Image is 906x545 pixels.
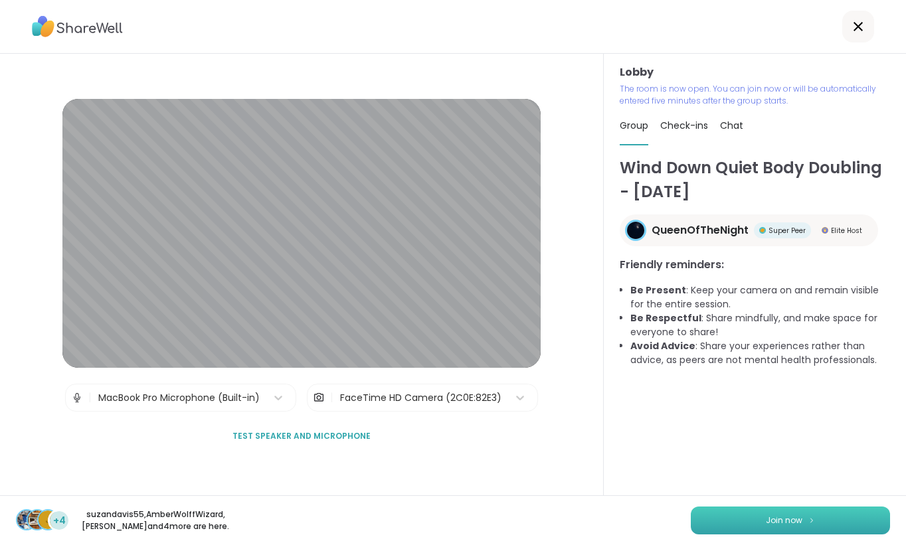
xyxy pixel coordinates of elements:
span: | [330,384,333,411]
span: Check-ins [660,119,708,132]
img: QueenOfTheNight [627,222,644,239]
span: Join now [766,514,802,526]
div: FaceTime HD Camera (2C0E:82E3) [340,391,501,405]
img: Microphone [71,384,83,411]
span: J [45,511,51,528]
img: ShareWell Logo [32,11,123,42]
a: QueenOfTheNightQueenOfTheNightSuper PeerSuper PeerElite HostElite Host [620,214,878,246]
span: Chat [720,119,743,132]
button: Test speaker and microphone [227,422,376,450]
span: | [88,384,92,411]
img: AmberWolffWizard [28,510,46,529]
img: suzandavis55 [17,510,36,529]
p: suzandavis55 , AmberWolffWizard , [PERSON_NAME] and 4 more are here. [81,508,230,532]
img: Elite Host [822,227,828,234]
b: Be Present [630,283,686,297]
span: +4 [53,514,66,528]
p: The room is now open. You can join now or will be automatically entered five minutes after the gr... [620,83,890,107]
span: QueenOfTheNight [652,222,749,238]
img: ShareWell Logomark [808,516,816,524]
h3: Friendly reminders: [620,257,890,273]
li: : Share mindfully, and make space for everyone to share! [630,311,890,339]
img: Super Peer [759,227,766,234]
h1: Wind Down Quiet Body Doubling - [DATE] [620,156,890,204]
img: Camera [313,384,325,411]
span: Group [620,119,648,132]
button: Join now [691,506,890,534]
li: : Keep your camera on and remain visible for the entire session. [630,283,890,311]
li: : Share your experiences rather than advice, as peers are not mental health professionals. [630,339,890,367]
div: MacBook Pro Microphone (Built-in) [98,391,260,405]
span: Elite Host [831,226,862,236]
span: Super Peer [769,226,806,236]
b: Be Respectful [630,311,701,325]
h3: Lobby [620,64,890,80]
span: Test speaker and microphone [232,430,371,442]
b: Avoid Advice [630,339,695,352]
